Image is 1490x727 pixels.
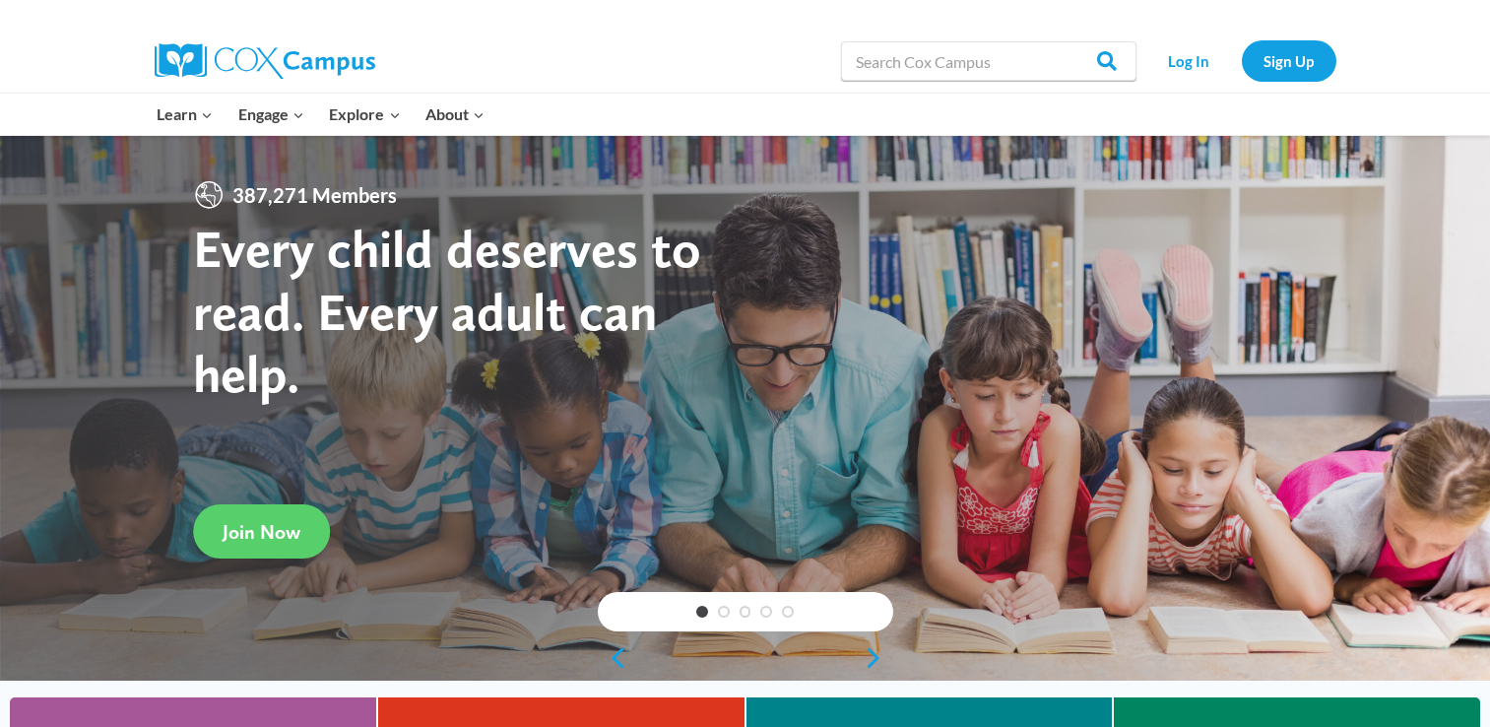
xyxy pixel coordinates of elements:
a: Join Now [193,504,330,559]
a: 3 [740,606,751,618]
span: About [425,101,485,127]
span: Join Now [223,520,300,544]
img: Cox Campus [155,43,375,79]
a: 4 [760,606,772,618]
a: Sign Up [1242,40,1336,81]
nav: Primary Navigation [145,94,497,135]
span: 387,271 Members [225,179,405,211]
span: Explore [329,101,400,127]
span: Engage [238,101,304,127]
span: Learn [157,101,213,127]
nav: Secondary Navigation [1146,40,1336,81]
a: Log In [1146,40,1232,81]
a: next [864,646,893,670]
a: 5 [782,606,794,618]
a: 1 [696,606,708,618]
a: previous [598,646,627,670]
input: Search Cox Campus [841,41,1136,81]
div: content slider buttons [598,638,893,678]
a: 2 [718,606,730,618]
strong: Every child deserves to read. Every adult can help. [193,217,701,405]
